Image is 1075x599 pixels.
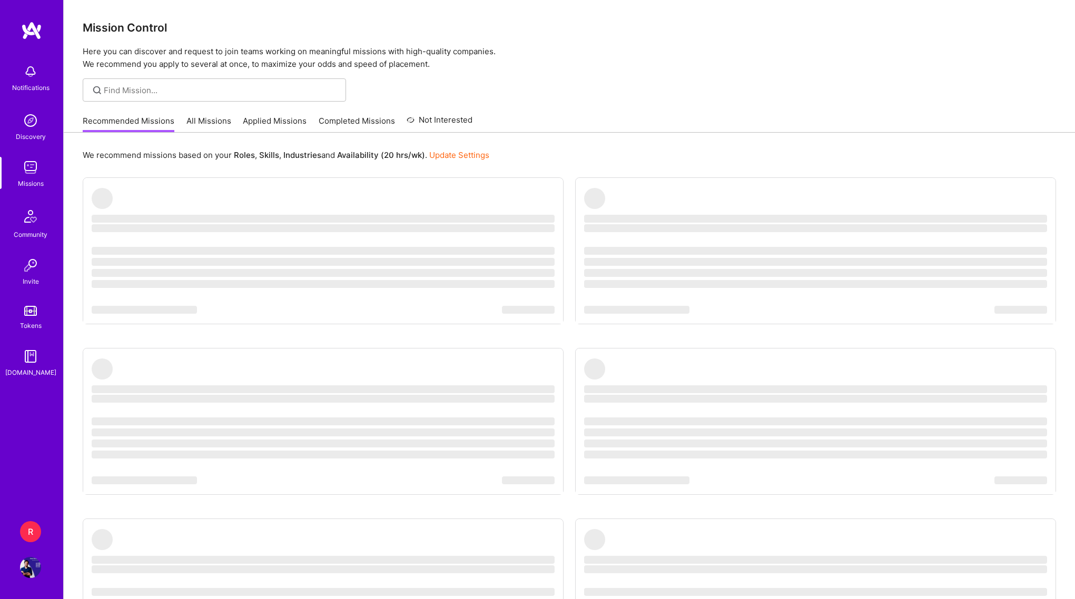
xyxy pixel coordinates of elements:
[12,82,50,93] div: Notifications
[20,557,41,578] img: User Avatar
[20,110,41,131] img: discovery
[104,85,338,96] input: Find Mission...
[83,21,1056,34] h3: Mission Control
[234,150,255,160] b: Roles
[319,115,395,133] a: Completed Missions
[18,178,44,189] div: Missions
[91,84,103,96] i: icon SearchGrey
[20,61,41,82] img: bell
[17,521,44,542] a: R
[21,21,42,40] img: logo
[14,229,47,240] div: Community
[429,150,489,160] a: Update Settings
[259,150,279,160] b: Skills
[407,114,472,133] a: Not Interested
[5,367,56,378] div: [DOMAIN_NAME]
[83,115,174,133] a: Recommended Missions
[20,157,41,178] img: teamwork
[23,276,39,287] div: Invite
[18,204,43,229] img: Community
[83,45,1056,71] p: Here you can discover and request to join teams working on meaningful missions with high-quality ...
[20,255,41,276] img: Invite
[17,557,44,578] a: User Avatar
[20,521,41,542] div: R
[186,115,231,133] a: All Missions
[16,131,46,142] div: Discovery
[20,346,41,367] img: guide book
[24,306,37,316] img: tokens
[283,150,321,160] b: Industries
[83,149,489,161] p: We recommend missions based on your , , and .
[20,320,42,331] div: Tokens
[243,115,307,133] a: Applied Missions
[337,150,425,160] b: Availability (20 hrs/wk)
